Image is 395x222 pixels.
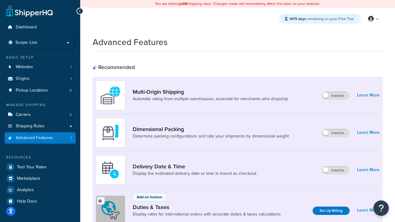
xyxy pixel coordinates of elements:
[17,187,34,193] span: Analytics
[5,73,76,84] a: Origins1
[357,91,380,100] a: Learn More
[5,132,76,144] a: Advanced Features1
[357,128,380,137] a: Learn More
[15,40,37,45] span: Scope: Live
[5,61,76,73] a: Websites1
[5,85,76,96] li: Pickup Locations
[17,165,47,170] span: Test Your Rates
[133,204,281,211] a: Duties & Taxes
[70,64,72,70] span: 1
[133,171,257,177] a: Display the estimated delivery date or time in transit as checkout.
[289,16,306,22] strong: 1475 days
[100,159,121,181] img: gfkeb5ejjkALwAAAABJRU5ErkJggg==
[313,207,350,215] a: Set Up Billing
[70,135,72,141] span: 1
[16,64,33,70] span: Websites
[322,92,349,99] label: Inactive
[16,112,31,117] span: Carriers
[16,76,30,81] span: Origins
[5,162,76,173] a: Test Your Rates
[5,61,76,73] li: Websites
[5,132,76,144] li: Advanced Features
[137,194,162,200] p: Add-on feature
[16,88,48,93] span: Pickup Locations
[180,1,187,6] b: LIVE
[133,96,288,102] a: Automate rating from multiple warehouses, essential for merchants who dropship
[17,176,40,181] span: Marketplace
[5,55,76,60] div: Basic Setup
[373,200,389,216] button: Open Resource Center
[322,129,349,137] label: Inactive
[133,88,288,95] a: Multi-Origin Shipping
[133,133,289,139] a: Determine packing configurations and rate your shipments by dimensional weight
[16,135,53,141] span: Advanced Features
[5,22,76,33] a: Dashboard
[5,102,76,108] div: Manage Shipping
[357,206,380,215] a: Learn More
[133,126,289,133] a: Dimensional Packing
[93,64,135,71] div: Recommended
[16,25,37,30] span: Dashboard
[100,84,121,106] img: WatD5o0RtDAAAAAElFTkSuQmCC
[70,76,72,81] span: 1
[69,88,72,93] span: 0
[5,73,76,84] li: Origins
[100,122,121,143] img: DTVBYsAAAAAASUVORK5CYII=
[133,163,257,170] a: Delivery Date & Time
[5,173,76,184] a: Marketplace
[16,124,44,129] span: Shipping Rules
[5,121,76,132] a: Shipping Rules
[5,109,76,121] li: Carriers
[5,184,76,195] a: Analytics
[5,196,76,207] a: Help Docs
[5,155,76,160] div: Resources
[357,166,380,174] a: Learn More
[322,166,349,174] label: Inactive
[133,211,281,217] a: Display rates for international orders with accurate duties & taxes calculations
[69,112,72,117] span: 3
[5,85,76,96] a: Pickup Locations0
[17,199,37,204] span: Help Docs
[289,16,354,22] span: remaining on your Free Trial
[5,109,76,121] a: Carriers3
[93,36,168,48] h1: Advanced Features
